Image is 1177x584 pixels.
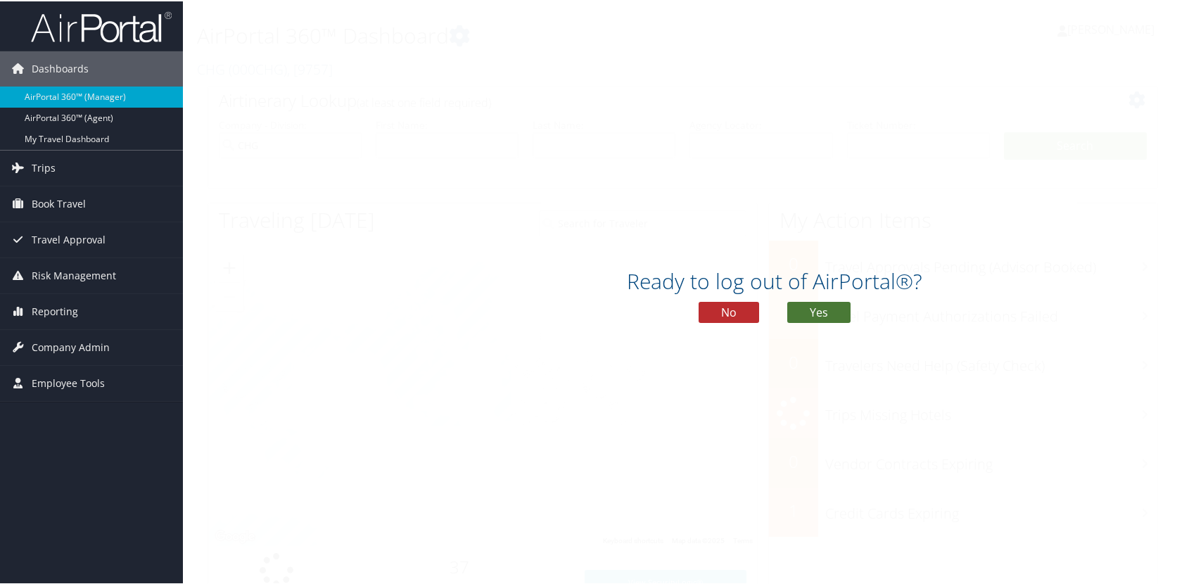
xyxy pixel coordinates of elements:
span: Travel Approval [32,221,106,256]
button: Yes [787,300,851,322]
span: Employee Tools [32,364,105,400]
span: Reporting [32,293,78,328]
button: No [699,300,759,322]
span: Book Travel [32,185,86,220]
span: Dashboards [32,50,89,85]
span: Company Admin [32,329,110,364]
span: Trips [32,149,56,184]
img: airportal-logo.png [31,9,172,42]
span: Risk Management [32,257,116,292]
